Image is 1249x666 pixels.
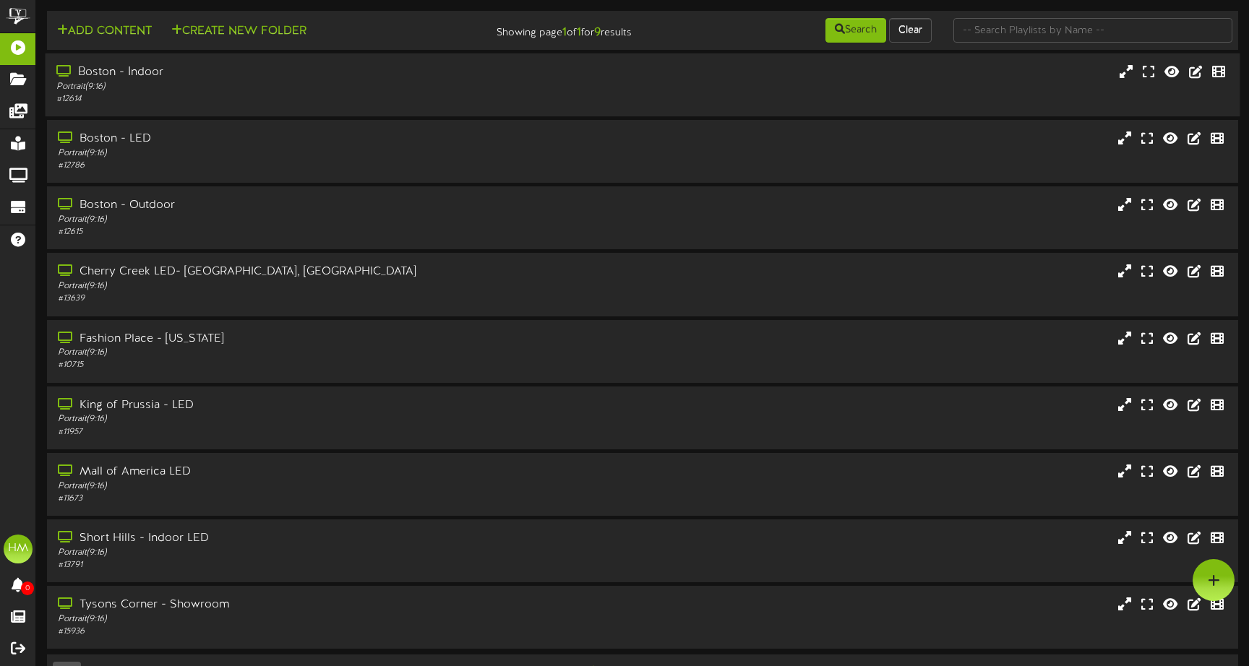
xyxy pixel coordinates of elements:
[889,18,932,43] button: Clear
[58,331,533,347] div: Fashion Place - [US_STATE]
[4,535,33,563] div: HM
[442,17,643,41] div: Showing page of for results
[167,22,311,40] button: Create New Folder
[58,226,533,238] div: # 12615
[58,530,533,547] div: Short Hills - Indoor LED
[577,26,581,39] strong: 1
[58,359,533,371] div: # 10715
[58,397,533,414] div: King of Prussia - LED
[58,160,533,172] div: # 12786
[58,197,533,214] div: Boston - Outdoor
[56,81,533,93] div: Portrait ( 9:16 )
[58,480,533,493] div: Portrait ( 9:16 )
[58,626,533,638] div: # 15936
[21,581,34,595] span: 0
[825,18,886,43] button: Search
[58,147,533,160] div: Portrait ( 9:16 )
[58,131,533,147] div: Boston - LED
[58,559,533,571] div: # 13791
[58,493,533,505] div: # 11673
[58,464,533,480] div: Mall of America LED
[58,547,533,559] div: Portrait ( 9:16 )
[58,264,533,280] div: Cherry Creek LED- [GEOGRAPHIC_DATA], [GEOGRAPHIC_DATA]
[953,18,1232,43] input: -- Search Playlists by Name --
[594,26,601,39] strong: 9
[58,214,533,226] div: Portrait ( 9:16 )
[562,26,567,39] strong: 1
[53,22,156,40] button: Add Content
[58,597,533,613] div: Tysons Corner - Showroom
[56,93,533,105] div: # 12614
[58,413,533,425] div: Portrait ( 9:16 )
[58,426,533,438] div: # 11957
[58,280,533,293] div: Portrait ( 9:16 )
[58,293,533,305] div: # 13639
[56,64,533,81] div: Boston - Indoor
[58,347,533,359] div: Portrait ( 9:16 )
[58,613,533,626] div: Portrait ( 9:16 )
